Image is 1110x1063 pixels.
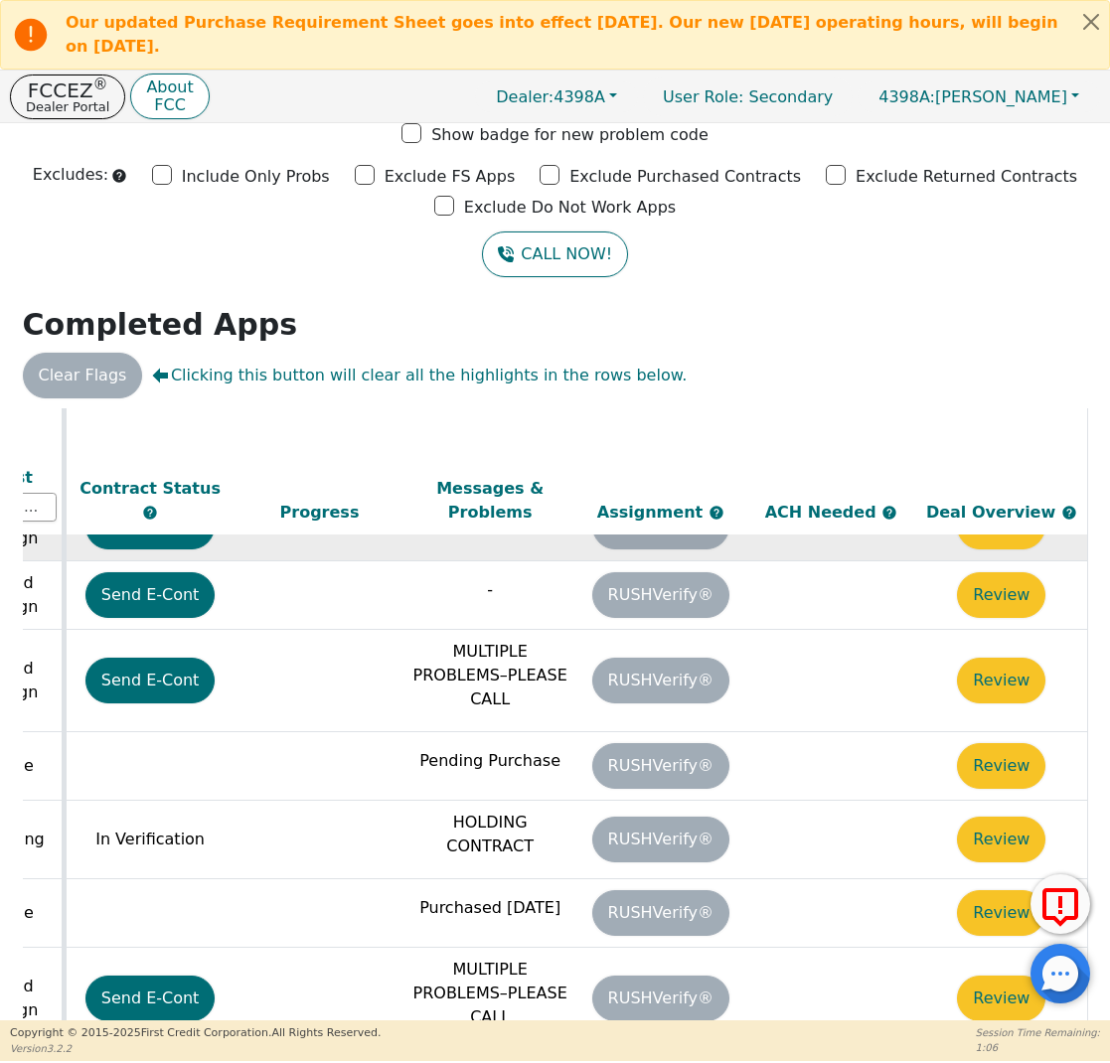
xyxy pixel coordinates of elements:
button: CALL NOW! [482,231,628,277]
button: Review [957,572,1045,618]
sup: ® [93,76,108,93]
b: Our updated Purchase Requirement Sheet goes into effect [DATE]. Our new [DATE] operating hours, w... [66,13,1058,56]
p: HOLDING CONTRACT [409,811,570,858]
button: FCCEZ®Dealer Portal [10,75,125,119]
p: About [146,79,193,95]
p: Exclude Purchased Contracts [569,165,801,189]
button: Report Error to FCC [1031,874,1090,934]
p: MULTIPLE PROBLEMS–PLEASE CALL [409,958,570,1029]
p: 1:06 [976,1040,1100,1055]
div: Messages & Problems [409,476,570,524]
span: Assignment [597,502,709,521]
button: Review [957,743,1045,789]
span: 4398A [496,87,605,106]
p: Excludes: [33,163,108,187]
p: Dealer Portal [26,100,109,113]
p: Exclude FS Apps [385,165,516,189]
p: Session Time Remaining: [976,1025,1100,1040]
p: Include Only Probs [182,165,330,189]
p: Exclude Do Not Work Apps [464,196,676,220]
span: Clicking this button will clear all the highlights in the rows below. [152,364,687,387]
p: Purchased [DATE] [409,896,570,920]
span: Dealer: [496,87,554,106]
p: Secondary [643,77,853,116]
button: Send E-Cont [85,572,216,618]
button: Close alert [1073,1,1109,42]
p: FCCEZ [26,80,109,100]
span: ACH Needed [765,502,882,521]
button: Send E-Cont [85,976,216,1021]
button: AboutFCC [130,74,209,120]
button: Review [957,817,1045,862]
span: Deal Overview [926,502,1077,521]
span: Contract Status [79,478,221,497]
td: In Verification [64,800,235,878]
p: Exclude Returned Contracts [856,165,1077,189]
span: User Role : [663,87,743,106]
span: All Rights Reserved. [271,1026,381,1039]
p: - [409,578,570,602]
p: Pending Purchase [409,749,570,773]
button: Review [957,890,1045,936]
button: Review [957,976,1045,1021]
p: MULTIPLE PROBLEMS–PLEASE CALL [409,640,570,711]
div: Progress [239,500,400,524]
strong: Completed Apps [23,307,298,342]
button: Review [957,658,1045,703]
p: Copyright © 2015- 2025 First Credit Corporation. [10,1025,381,1042]
p: FCC [146,97,193,113]
button: Send E-Cont [85,658,216,703]
a: User Role: Secondary [643,77,853,116]
button: 4398A:[PERSON_NAME] [858,81,1100,112]
span: [PERSON_NAME] [878,87,1067,106]
p: Show badge for new problem code [431,123,709,147]
p: Version 3.2.2 [10,1041,381,1056]
button: Dealer:4398A [475,81,638,112]
span: 4398A: [878,87,935,106]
